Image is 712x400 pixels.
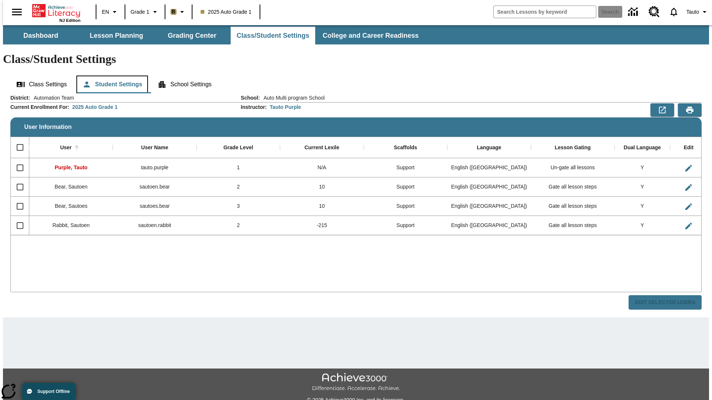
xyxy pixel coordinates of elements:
[531,158,614,177] div: Un-gate all lessons
[24,124,72,130] span: User Information
[168,5,189,19] button: Boost Class color is light brown. Change class color
[113,216,196,235] div: sautoen.rabbit
[364,216,447,235] div: Support
[3,25,709,44] div: SubNavbar
[223,144,253,151] div: Grade Level
[10,104,69,110] h2: Current Enrollment For :
[131,8,149,16] span: Grade 1
[197,216,280,235] div: 2
[10,94,702,310] div: User Information
[22,383,76,400] button: Support Offline
[364,197,447,216] div: Support
[32,3,80,18] a: Home
[280,216,363,235] div: -215
[531,216,614,235] div: Gate all lesson steps
[60,144,72,151] div: User
[55,184,88,190] span: Bear, Sautoen
[624,144,661,151] div: Dual Language
[681,180,696,195] button: Edit User
[681,199,696,214] button: Edit User
[494,6,596,18] input: search field
[304,144,339,151] div: Current Lexile
[260,94,325,101] span: Auto Multi program School
[644,2,664,22] a: Resource Center, Will open in new tab
[128,5,162,19] button: Grade: Grade 1, Select a grade
[141,144,168,151] div: User Name
[317,27,425,44] button: College and Career Readiness
[686,8,699,16] span: Tauto
[231,27,315,44] button: Class/Student Settings
[4,27,78,44] button: Dashboard
[197,197,280,216] div: 3
[364,158,447,177] div: Support
[10,76,73,93] button: Class Settings
[241,95,260,101] h2: School :
[113,158,196,177] div: tauto.purple
[394,144,417,151] div: Scaffolds
[650,103,674,117] button: Export to CSV
[447,216,531,235] div: English (US)
[30,94,74,101] span: Automation Team
[3,52,709,66] h1: Class/Student Settings
[280,177,363,197] div: 10
[477,144,501,151] div: Language
[555,144,591,151] div: Lesson Gating
[681,161,696,176] button: Edit User
[614,177,670,197] div: Y
[270,103,301,111] div: Tauto Purple
[53,222,90,228] span: Rabbit, Sautoen
[197,158,280,177] div: 1
[3,27,425,44] div: SubNavbar
[201,8,252,16] span: 2025 Auto Grade 1
[447,177,531,197] div: English (US)
[10,95,30,101] h2: District :
[664,2,683,21] a: Notifications
[678,103,702,117] button: Print Preview
[55,164,88,170] span: Purple, Tauto
[312,373,400,392] img: Achieve3000 Differentiate Accelerate Achieve
[59,18,80,23] span: NJ Edition
[531,177,614,197] div: Gate all lesson steps
[99,5,122,19] button: Language: EN, Select a language
[614,197,670,216] div: Y
[155,27,229,44] button: Grading Center
[32,3,80,23] div: Home
[55,203,88,209] span: Bear, Sautoes
[6,1,28,23] button: Open side menu
[197,177,280,197] div: 2
[172,7,175,16] span: B
[614,158,670,177] div: Y
[152,76,217,93] button: School Settings
[102,8,109,16] span: EN
[10,76,702,93] div: Class/Student Settings
[76,76,148,93] button: Student Settings
[684,144,693,151] div: Edit
[624,2,644,22] a: Data Center
[531,197,614,216] div: Gate all lesson steps
[113,197,196,216] div: sautoes.bear
[447,158,531,177] div: English (US)
[241,104,267,110] h2: Instructor :
[683,5,712,19] button: Profile/Settings
[280,158,363,177] div: N/A
[37,389,70,394] span: Support Offline
[614,216,670,235] div: Y
[280,197,363,216] div: 10
[79,27,154,44] button: Lesson Planning
[113,177,196,197] div: sautoen.bear
[681,219,696,233] button: Edit User
[72,103,118,111] div: 2025 Auto Grade 1
[364,177,447,197] div: Support
[447,197,531,216] div: English (US)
